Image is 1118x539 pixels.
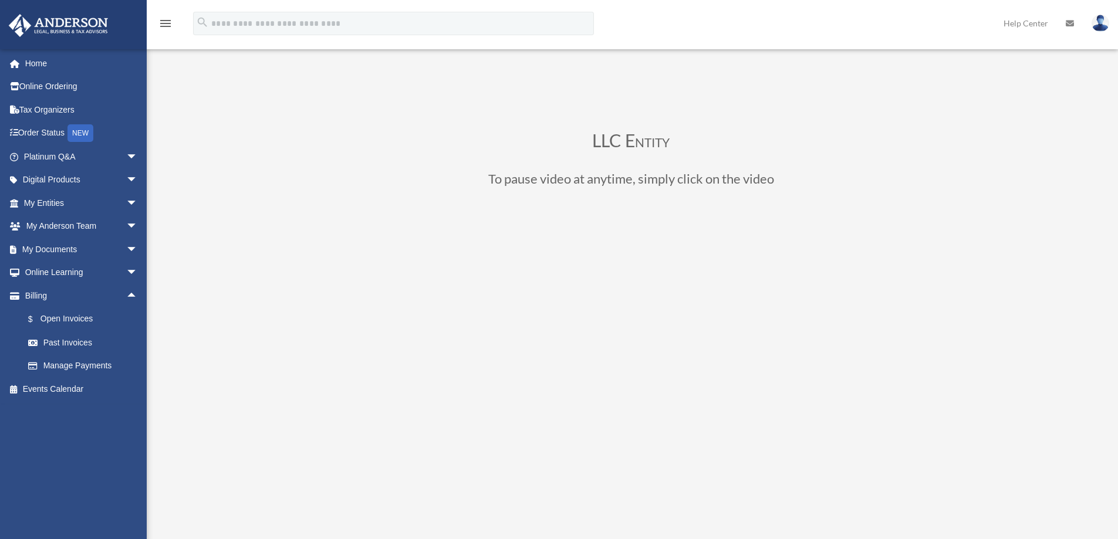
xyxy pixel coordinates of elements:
[8,215,156,238] a: My Anderson Teamarrow_drop_down
[126,215,150,239] span: arrow_drop_down
[1092,15,1109,32] img: User Pic
[5,14,112,37] img: Anderson Advisors Platinum Portal
[8,238,156,261] a: My Documentsarrow_drop_down
[126,145,150,169] span: arrow_drop_down
[8,168,156,192] a: Digital Productsarrow_drop_down
[8,75,156,99] a: Online Ordering
[126,261,150,285] span: arrow_drop_down
[8,52,156,75] a: Home
[8,284,156,307] a: Billingarrow_drop_up
[8,377,156,401] a: Events Calendar
[196,16,209,29] i: search
[158,21,173,30] a: menu
[8,191,156,215] a: My Entitiesarrow_drop_down
[314,172,948,191] h3: To pause video at anytime, simply click on the video
[16,331,156,354] a: Past Invoices
[35,312,40,327] span: $
[126,238,150,262] span: arrow_drop_down
[8,261,156,284] a: Online Learningarrow_drop_down
[8,145,156,168] a: Platinum Q&Aarrow_drop_down
[158,16,173,30] i: menu
[126,284,150,308] span: arrow_drop_up
[8,121,156,145] a: Order StatusNEW
[16,307,156,331] a: $Open Invoices
[126,191,150,215] span: arrow_drop_down
[16,354,156,378] a: Manage Payments
[67,124,93,142] div: NEW
[8,98,156,121] a: Tax Organizers
[126,168,150,192] span: arrow_drop_down
[314,131,948,155] h3: LLC Entity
